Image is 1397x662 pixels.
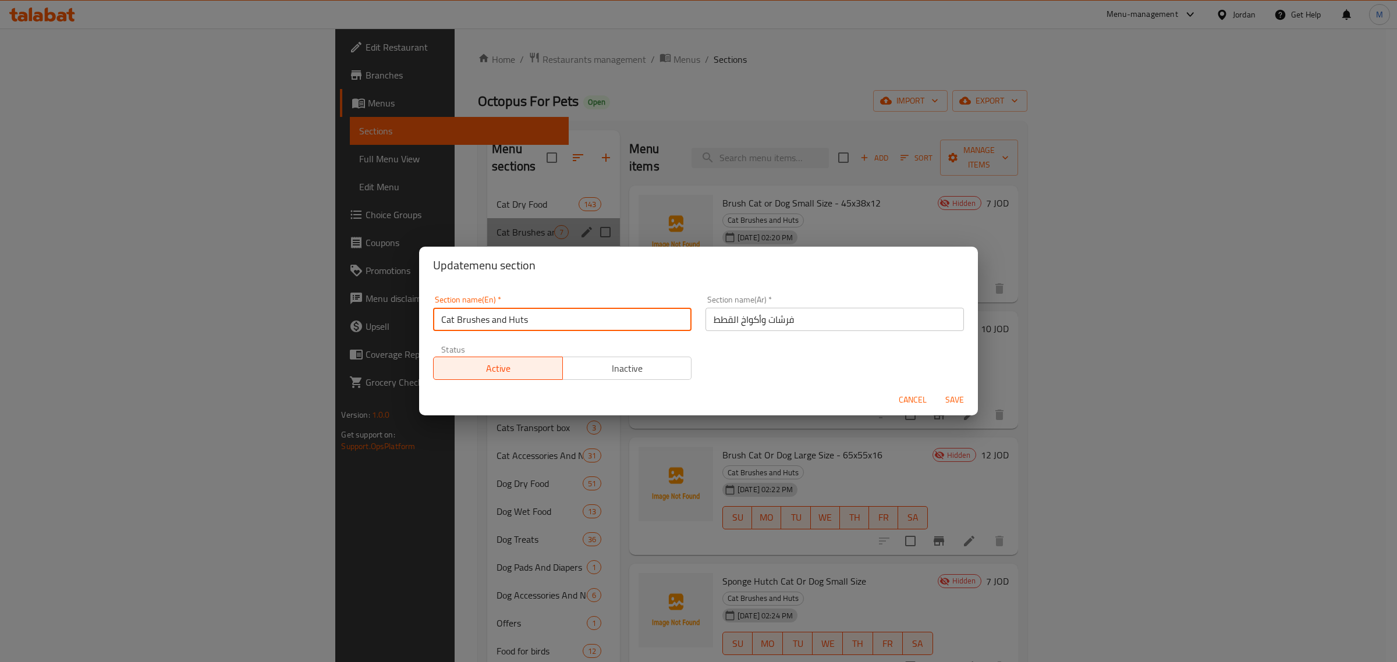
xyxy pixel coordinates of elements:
h2: Update menu section [433,256,964,275]
button: Save [936,389,973,411]
button: Inactive [562,357,692,380]
input: Please enter section name(ar) [705,308,964,331]
span: Inactive [568,360,687,377]
button: Active [433,357,563,380]
span: Cancel [899,393,927,407]
span: Save [941,393,969,407]
button: Cancel [894,389,931,411]
input: Please enter section name(en) [433,308,692,331]
span: Active [438,360,558,377]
